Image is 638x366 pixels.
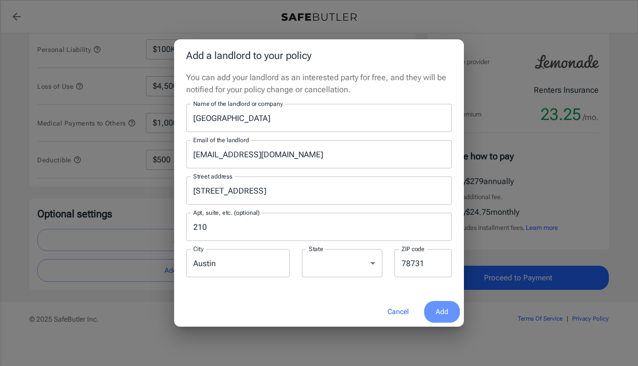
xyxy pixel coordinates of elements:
[193,245,203,253] label: City
[193,208,260,217] label: Apt, suite, etc. (optional)
[376,301,420,323] button: Cancel
[309,245,324,253] label: State
[436,306,448,318] span: Add
[186,72,452,96] p: You can add your landlord as an interested party for free, and they will be notified for your pol...
[424,301,460,323] button: Add
[402,245,425,253] label: ZIP code
[193,99,283,108] label: Name of the landlord or company
[193,172,232,180] label: Street address
[193,136,249,144] label: Email of the landlord
[174,39,464,72] h2: Add a landlord to your policy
